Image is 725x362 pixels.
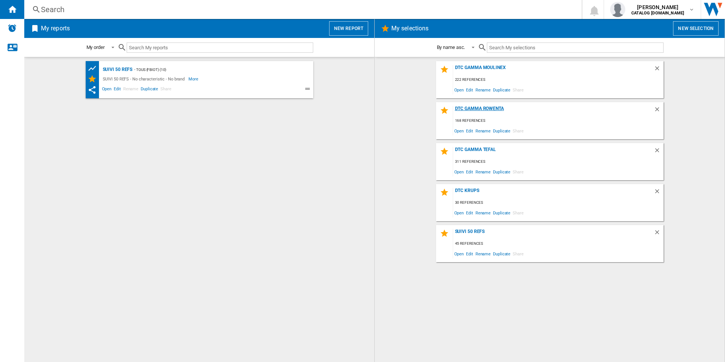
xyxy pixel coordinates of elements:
[88,85,97,94] ng-md-icon: This report has been shared with you
[188,74,199,83] span: More
[453,229,654,239] div: SUIVI 50 REFS
[453,126,465,136] span: Open
[453,147,654,157] div: DTC GAMMA TEFAL
[88,74,101,83] div: My Selections
[390,21,430,36] h2: My selections
[654,65,664,75] div: Delete
[127,42,313,53] input: Search My reports
[512,126,525,136] span: Share
[512,249,525,259] span: Share
[159,85,173,94] span: Share
[437,44,465,50] div: By name asc.
[492,249,512,259] span: Duplicate
[465,85,474,95] span: Edit
[140,85,159,94] span: Duplicate
[512,167,525,177] span: Share
[329,21,368,36] button: New report
[465,126,474,136] span: Edit
[474,85,492,95] span: Rename
[453,106,654,116] div: DTC Gamma Rowenta
[474,167,492,177] span: Rename
[101,85,113,94] span: Open
[86,44,105,50] div: My order
[474,249,492,259] span: Rename
[512,208,525,218] span: Share
[492,167,512,177] span: Duplicate
[631,3,684,11] span: [PERSON_NAME]
[654,147,664,157] div: Delete
[465,167,474,177] span: Edit
[453,198,664,208] div: 30 references
[453,239,664,249] div: 45 references
[453,208,465,218] span: Open
[474,208,492,218] span: Rename
[492,85,512,95] span: Duplicate
[492,208,512,218] span: Duplicate
[610,2,625,17] img: profile.jpg
[113,85,122,94] span: Edit
[122,85,140,94] span: Rename
[453,65,654,75] div: DTC GAMMA MOULINEX
[41,4,562,15] div: Search
[453,249,465,259] span: Open
[132,65,298,74] div: - TOUS (fbiot) (10)
[654,106,664,116] div: Delete
[654,229,664,239] div: Delete
[101,65,133,74] div: SUIVI 50 REFS
[39,21,71,36] h2: My reports
[453,85,465,95] span: Open
[101,74,189,83] div: SUIVI 50 REFS - No characteristic - No brand
[465,208,474,218] span: Edit
[453,188,654,198] div: DTC KRUPS
[512,85,525,95] span: Share
[673,21,719,36] button: New selection
[487,42,663,53] input: Search My selections
[492,126,512,136] span: Duplicate
[453,157,664,167] div: 311 references
[465,249,474,259] span: Edit
[474,126,492,136] span: Rename
[631,11,684,16] b: CATALOG [DOMAIN_NAME]
[453,167,465,177] span: Open
[453,116,664,126] div: 168 references
[8,24,17,33] img: alerts-logo.svg
[654,188,664,198] div: Delete
[453,75,664,85] div: 222 references
[88,64,101,73] div: Product prices grid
